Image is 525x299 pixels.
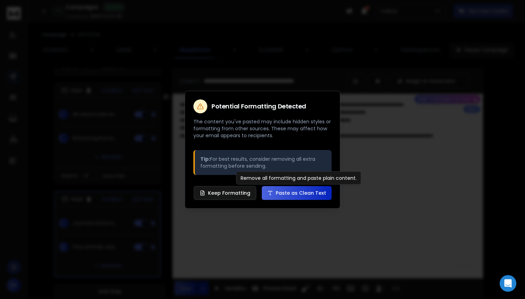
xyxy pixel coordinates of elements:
[200,156,210,162] strong: Tip:
[193,118,332,139] p: The content you've pasted may include hidden styles or formatting from other sources. These may a...
[194,186,256,200] button: Keep Formatting
[262,186,332,200] button: Paste as Clean Text
[236,172,361,185] div: Remove all formatting and paste plain content.
[200,156,326,169] p: For best results, consider removing all extra formatting before sending.
[211,103,306,109] h2: Potential Formatting Detected
[500,275,516,292] div: Open Intercom Messenger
